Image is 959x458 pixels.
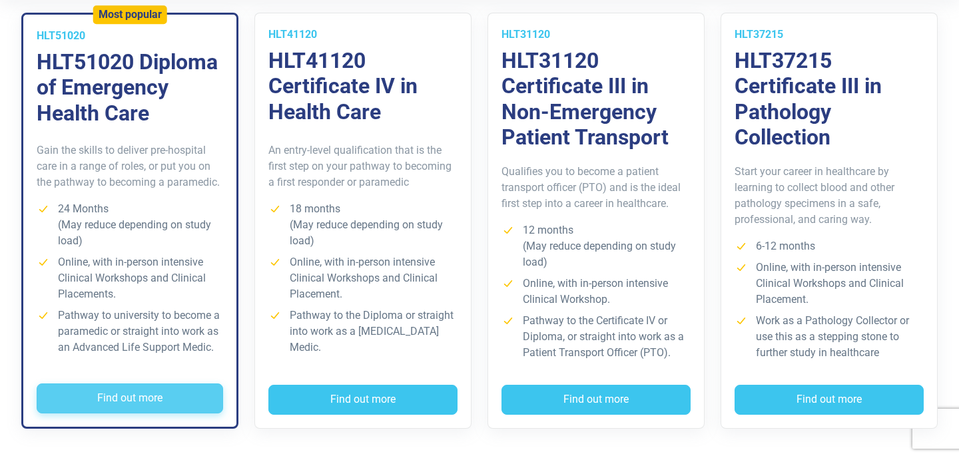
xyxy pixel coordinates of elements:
h3: HLT37215 Certificate III in Pathology Collection [735,48,924,150]
p: Gain the skills to deliver pre-hospital care in a range of roles, or put you on the pathway to be... [37,142,223,190]
a: HLT31120 HLT31120 Certificate III in Non-Emergency Patient Transport Qualifies you to become a pa... [487,13,705,429]
li: Pathway to university to become a paramedic or straight into work as an Advanced Life Support Medic. [37,308,223,355]
p: Start your career in healthcare by learning to collect blood and other pathology specimens in a s... [735,164,924,228]
li: Online, with in-person intensive Clinical Workshops and Clinical Placement. [735,260,924,308]
button: Find out more [37,383,223,414]
li: 24 Months (May reduce depending on study load) [37,201,223,249]
p: An entry-level qualification that is the first step on your pathway to becoming a first responder... [268,142,458,190]
button: Find out more [735,385,924,415]
a: HLT37215 HLT37215 Certificate III in Pathology Collection Start your career in healthcare by lear... [721,13,938,429]
h5: Most popular [99,8,162,21]
li: Online, with in-person intensive Clinical Workshop. [501,276,691,308]
li: Online, with in-person intensive Clinical Workshops and Clinical Placements. [37,254,223,302]
h3: HLT41120 Certificate IV in Health Care [268,48,458,124]
span: HLT51020 [37,29,85,42]
button: Find out more [268,385,458,415]
li: Pathway to the Diploma or straight into work as a [MEDICAL_DATA] Medic. [268,308,458,355]
span: HLT31120 [501,28,550,41]
a: Most popular HLT51020 HLT51020 Diploma of Emergency Health Care Gain the skills to deliver pre-ho... [21,13,238,429]
p: Qualifies you to become a patient transport officer (PTO) and is the ideal first step into a care... [501,164,691,212]
h3: HLT51020 Diploma of Emergency Health Care [37,49,223,126]
span: HLT41120 [268,28,317,41]
li: 12 months (May reduce depending on study load) [501,222,691,270]
span: HLT37215 [735,28,783,41]
li: Work as a Pathology Collector or use this as a stepping stone to further study in healthcare [735,313,924,361]
button: Find out more [501,385,691,415]
li: 6-12 months [735,238,924,254]
a: HLT41120 HLT41120 Certificate IV in Health Care An entry-level qualification that is the first st... [254,13,472,429]
li: 18 months (May reduce depending on study load) [268,201,458,249]
li: Pathway to the Certificate IV or Diploma, or straight into work as a Patient Transport Officer (P... [501,313,691,361]
li: Online, with in-person intensive Clinical Workshops and Clinical Placement. [268,254,458,302]
h3: HLT31120 Certificate III in Non-Emergency Patient Transport [501,48,691,150]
